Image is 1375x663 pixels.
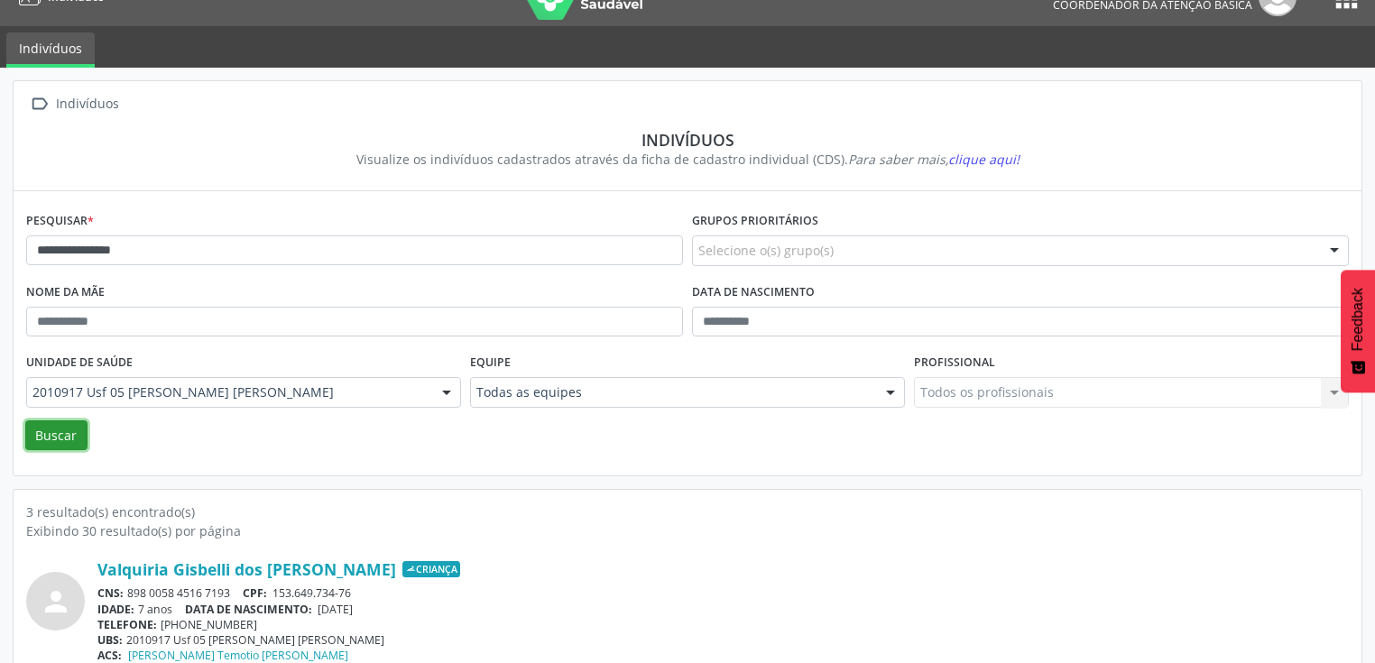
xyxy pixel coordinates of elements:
span: CPF: [243,585,267,601]
div: Visualize os indivíduos cadastrados através da ficha de cadastro individual (CDS). [39,150,1336,169]
span: Feedback [1350,288,1366,351]
span: IDADE: [97,602,134,617]
label: Pesquisar [26,207,94,235]
label: Equipe [470,349,511,377]
i: person [40,585,72,618]
label: Unidade de saúde [26,349,133,377]
span: 153.649.734-76 [272,585,351,601]
a:  Indivíduos [26,91,122,117]
div: 898 0058 4516 7193 [97,585,1349,601]
div: [PHONE_NUMBER] [97,617,1349,632]
span: CNS: [97,585,124,601]
span: DATA DE NASCIMENTO: [185,602,312,617]
label: Profissional [914,349,995,377]
button: Buscar [25,420,88,451]
div: 3 resultado(s) encontrado(s) [26,502,1349,521]
span: [DATE] [318,602,353,617]
span: Criança [402,561,460,577]
a: Indivíduos [6,32,95,68]
div: Indivíduos [52,91,122,117]
span: TELEFONE: [97,617,157,632]
label: Nome da mãe [26,279,105,307]
button: Feedback - Mostrar pesquisa [1341,270,1375,392]
i: Para saber mais, [848,151,1020,168]
a: Valquiria Gisbelli dos [PERSON_NAME] [97,559,396,579]
span: Todas as equipes [476,383,868,401]
span: 2010917 Usf 05 [PERSON_NAME] [PERSON_NAME] [32,383,424,401]
label: Data de nascimento [692,279,815,307]
span: ACS: [97,648,122,663]
label: Grupos prioritários [692,207,818,235]
span: UBS: [97,632,123,648]
div: 2010917 Usf 05 [PERSON_NAME] [PERSON_NAME] [97,632,1349,648]
div: Exibindo 30 resultado(s) por página [26,521,1349,540]
span: clique aqui! [948,151,1020,168]
div: Indivíduos [39,130,1336,150]
i:  [26,91,52,117]
div: 7 anos [97,602,1349,617]
span: Selecione o(s) grupo(s) [698,241,834,260]
a: [PERSON_NAME] Temotio [PERSON_NAME] [128,648,348,663]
